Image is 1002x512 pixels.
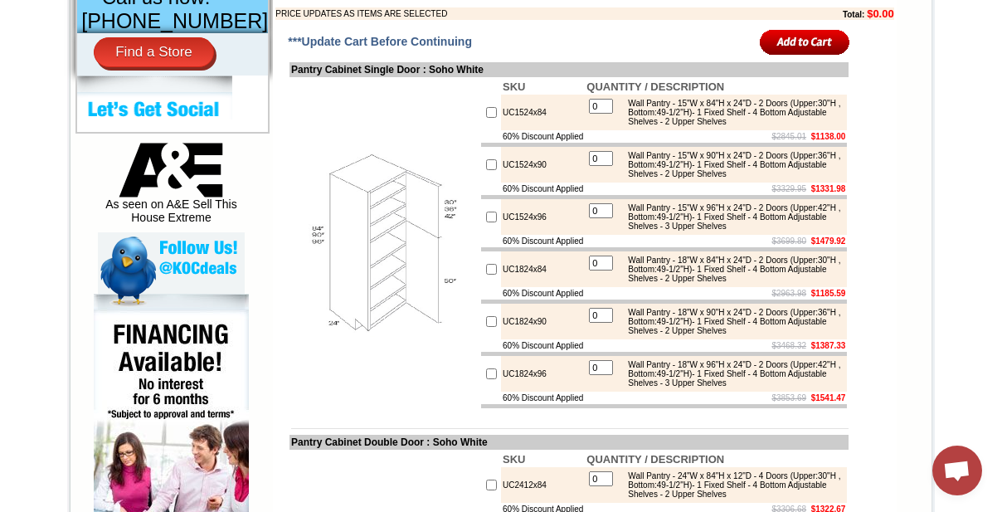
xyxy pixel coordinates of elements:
b: Total: [843,10,864,19]
img: Pantry Cabinet Single Door [291,150,478,337]
b: QUANTITY / DESCRIPTION [586,80,724,93]
b: SKU [503,453,525,466]
a: Price Sheet View in PDF Format [19,2,134,17]
s: $2845.01 [771,132,806,141]
td: UC1524x90 [501,147,585,183]
img: spacer.gif [282,46,285,47]
b: $0.00 [867,7,894,20]
td: UC1824x96 [501,356,585,392]
input: Add to Cart [760,28,850,56]
b: $1138.00 [811,132,846,141]
td: Baycreek Gray [195,76,237,92]
div: Wall Pantry - 18"W x 90"H x 24"D - 2 Doors (Upper:36"H , Bottom:49-1/2"H)- 1 Fixed Shelf - 4 Bott... [620,308,843,335]
td: UC2412x84 [501,467,585,503]
s: $3329.95 [771,184,806,193]
b: $1387.33 [811,341,846,350]
td: Pantry Cabinet Double Door : Soho White [289,435,849,450]
td: 60% Discount Applied [501,339,585,352]
b: Price Sheet View in PDF Format [19,7,134,16]
s: $3853.69 [771,393,806,402]
td: Alabaster Shaker [45,76,87,92]
img: spacer.gif [140,46,143,47]
img: spacer.gif [237,46,240,47]
td: Beachwood Oak Shaker [240,76,282,94]
td: UC1824x90 [501,304,585,339]
div: Wall Pantry - 15"W x 84"H x 24"D - 2 Doors (Upper:30"H , Bottom:49-1/2"H)- 1 Fixed Shelf - 4 Bott... [620,99,843,126]
div: Wall Pantry - 24"W x 84"H x 12"D - 4 Doors (Upper:30"H , Bottom:49-1/2"H)- 1 Fixed Shelf - 4 Bott... [620,471,843,499]
td: 60% Discount Applied [501,130,585,143]
a: Find a Store [94,37,214,67]
td: [PERSON_NAME] White Shaker [143,76,193,94]
span: ***Update Cart Before Continuing [288,35,472,48]
div: Wall Pantry - 15"W x 90"H x 24"D - 2 Doors (Upper:36"H , Bottom:49-1/2"H)- 1 Fixed Shelf - 4 Bott... [620,151,843,178]
img: pdf.png [2,4,16,17]
img: spacer.gif [192,46,195,47]
s: $3699.80 [771,236,806,246]
div: As seen on A&E Sell This House Extreme [98,143,245,232]
b: $1541.47 [811,393,846,402]
td: UC1524x96 [501,199,585,235]
span: [PHONE_NUMBER] [81,9,268,32]
td: Pantry Cabinet Single Door : Soho White [289,62,849,77]
td: 60% Discount Applied [501,287,585,300]
td: [PERSON_NAME] Yellow Walnut [90,76,140,94]
td: 60% Discount Applied [501,183,585,195]
td: PRICE UPDATES AS ITEMS ARE SELECTED [275,7,751,20]
div: Wall Pantry - 15"W x 96"H x 24"D - 2 Doors (Upper:42"H , Bottom:49-1/2"H)- 1 Fixed Shelf - 4 Bott... [620,203,843,231]
b: QUANTITY / DESCRIPTION [586,453,724,466]
b: $1479.92 [811,236,846,246]
div: Wall Pantry - 18"W x 84"H x 24"D - 2 Doors (Upper:30"H , Bottom:49-1/2"H)- 1 Fixed Shelf - 4 Bott... [620,256,843,283]
b: $1331.98 [811,184,846,193]
div: Wall Pantry - 18"W x 96"H x 24"D - 2 Doors (Upper:42"H , Bottom:49-1/2"H)- 1 Fixed Shelf - 4 Bott... [620,360,843,388]
b: SKU [503,80,525,93]
td: Bellmonte Maple [285,76,327,92]
td: 60% Discount Applied [501,235,585,247]
td: UC1824x84 [501,251,585,287]
b: $1185.59 [811,289,846,298]
img: spacer.gif [42,46,45,47]
div: Open chat [932,446,982,495]
td: UC1524x84 [501,95,585,130]
img: spacer.gif [87,46,90,47]
s: $3468.32 [771,341,806,350]
td: 60% Discount Applied [501,392,585,404]
s: $2963.98 [771,289,806,298]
